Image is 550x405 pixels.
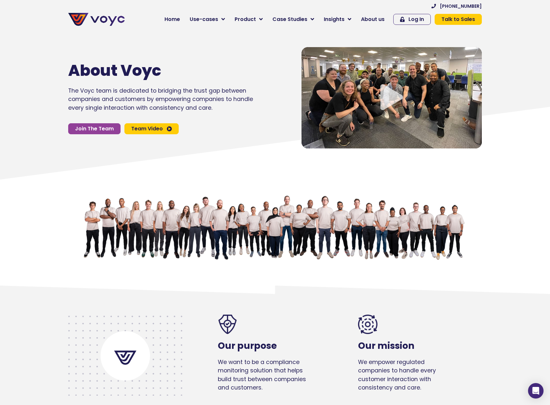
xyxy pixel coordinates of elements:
[528,383,544,399] div: Open Intercom Messenger
[361,15,385,23] span: About us
[319,13,356,26] a: Insights
[218,315,237,334] img: trusted
[68,123,121,134] a: Join The Team
[408,17,424,22] span: Log In
[68,13,125,26] img: voyc-full-logo
[356,13,389,26] a: About us
[68,316,182,396] img: voyc-logo-mark-03
[185,13,230,26] a: Use-cases
[393,14,431,25] a: Log In
[358,340,453,351] h2: Our mission
[75,126,114,131] span: Join The Team
[218,358,312,392] p: We want to be a compliance monitoring solution that helps build trust between companies and custo...
[235,15,256,23] span: Product
[272,15,307,23] span: Case Studies
[379,84,405,111] div: Video play button
[358,358,453,392] p: We empower regulated companies to handle every customer interaction with consistency and care.
[324,15,344,23] span: Insights
[431,4,482,8] a: [PHONE_NUMBER]
[131,126,163,131] span: Team Video
[124,123,179,134] a: Team Video
[441,17,475,22] span: Talk to Sales
[358,315,377,334] img: consistency
[68,86,253,112] p: The Voyc team is dedicated to bridging the trust gap between companies and customers by empowerin...
[218,340,312,351] h2: Our purpose
[440,4,482,8] span: [PHONE_NUMBER]
[230,13,268,26] a: Product
[68,61,234,80] h1: About Voyc
[268,13,319,26] a: Case Studies
[160,13,185,26] a: Home
[190,15,218,23] span: Use-cases
[435,14,482,25] a: Talk to Sales
[164,15,180,23] span: Home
